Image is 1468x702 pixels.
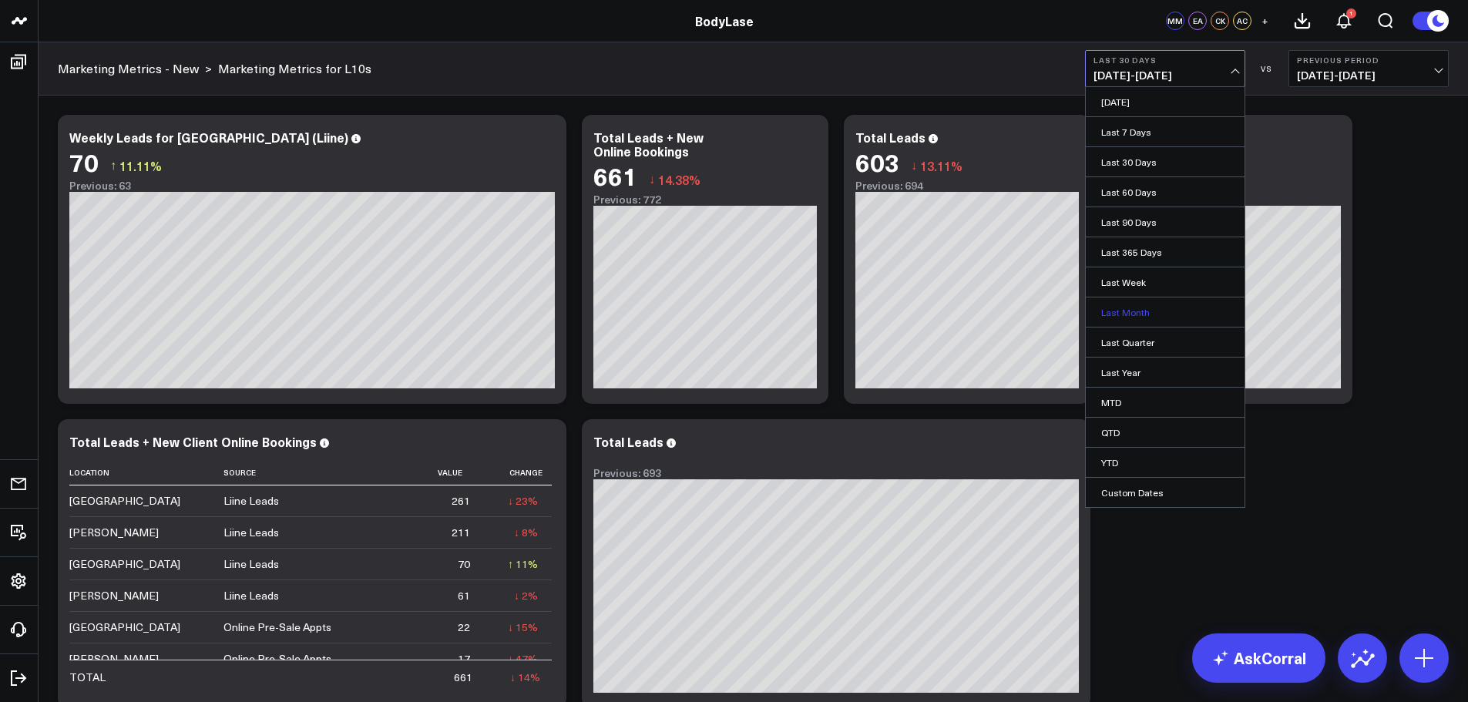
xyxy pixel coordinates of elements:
div: Liine Leads [223,556,279,572]
div: [PERSON_NAME] [69,525,159,540]
span: ↓ [649,170,655,190]
span: ↓ [911,156,917,176]
span: ↑ [110,156,116,176]
div: [GEOGRAPHIC_DATA] [69,556,180,572]
div: Previous: 693 [593,467,1079,479]
a: Last 30 Days [1086,147,1245,176]
div: Total Leads + New Client Online Bookings [69,433,317,450]
button: Last 30 Days[DATE]-[DATE] [1085,50,1245,87]
b: Previous Period [1297,55,1440,65]
a: Custom Dates [1086,478,1245,507]
a: QTD [1086,418,1245,447]
div: Liine Leads [223,588,279,603]
div: 70 [69,148,99,176]
span: + [1261,15,1268,26]
a: Last 60 Days [1086,177,1245,207]
div: 603 [855,148,899,176]
th: Change [484,460,552,485]
div: Total Leads [855,129,925,146]
div: [GEOGRAPHIC_DATA] [69,620,180,635]
div: Liine Leads [223,493,279,509]
a: YTD [1086,448,1245,477]
div: ↓ 8% [514,525,538,540]
th: Location [69,460,223,485]
div: 17 [458,651,470,667]
div: Online Pre-Sale Appts [223,620,331,635]
div: EA [1188,12,1207,30]
div: Previous: 694 [855,180,1079,192]
a: Last 7 Days [1086,117,1245,146]
div: 1 [1346,8,1356,18]
div: ↓ 15% [508,620,538,635]
div: 61 [458,588,470,603]
a: Marketing Metrics for L10s [218,60,371,77]
div: [GEOGRAPHIC_DATA] [69,493,180,509]
div: 211 [452,525,470,540]
div: Previous: 63 [69,180,555,192]
div: 70 [458,556,470,572]
span: 13.11% [920,157,962,174]
div: 261 [452,493,470,509]
a: Last 365 Days [1086,237,1245,267]
a: [DATE] [1086,87,1245,116]
div: Previous: 772 [593,193,817,206]
div: MM [1166,12,1184,30]
div: TOTAL [69,670,106,685]
div: CK [1211,12,1229,30]
div: [PERSON_NAME] [69,651,159,667]
button: + [1255,12,1274,30]
span: 11.11% [119,157,162,174]
a: MTD [1086,388,1245,417]
a: BodyLase [695,12,754,29]
div: Online Pre-Sale Appts [223,651,331,667]
div: ↓ 14% [510,670,540,685]
div: ↑ 11% [508,556,538,572]
a: Last Week [1086,267,1245,297]
div: Liine Leads [223,525,279,540]
a: Last 90 Days [1086,207,1245,237]
a: Marketing Metrics - New [58,60,199,77]
a: Last Year [1086,358,1245,387]
div: AC [1233,12,1251,30]
div: Weekly Leads for [GEOGRAPHIC_DATA] (Liine) [69,129,348,146]
div: ↓ 47% [508,651,538,667]
a: AskCorral [1192,633,1325,683]
div: 22 [458,620,470,635]
div: 661 [593,162,637,190]
button: Previous Period[DATE]-[DATE] [1288,50,1449,87]
th: Value [412,460,484,485]
b: Last 30 Days [1093,55,1237,65]
a: Last Month [1086,297,1245,327]
span: [DATE] - [DATE] [1297,69,1440,82]
div: [PERSON_NAME] [69,588,159,603]
span: 14.38% [658,171,700,188]
div: VS [1253,64,1281,73]
div: > [58,60,212,77]
div: Total Leads + New Online Bookings [593,129,704,160]
div: ↓ 2% [514,588,538,603]
div: 661 [454,670,472,685]
a: Last Quarter [1086,327,1245,357]
div: Total Leads [593,433,663,450]
span: [DATE] - [DATE] [1093,69,1237,82]
div: ↓ 23% [508,493,538,509]
th: Source [223,460,412,485]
